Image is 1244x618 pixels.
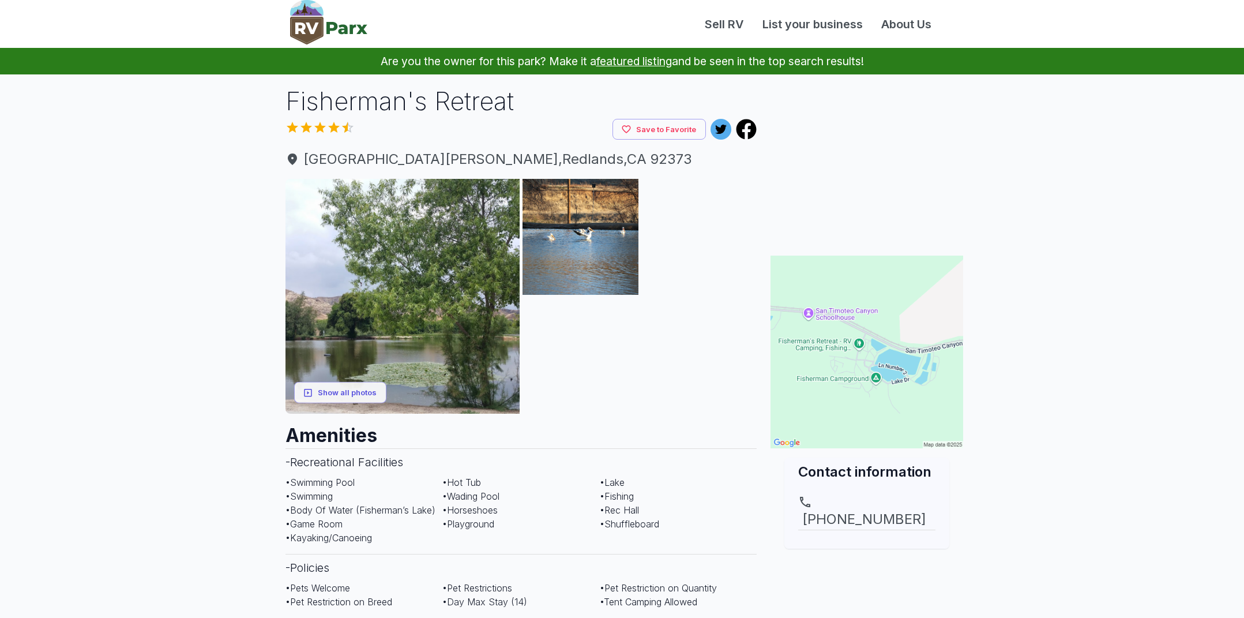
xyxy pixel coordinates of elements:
img: AAcXr8rGvga7ZZaqiDEJtLEiZIbBEccUhVuUw84cEUD00WDc36BpzorhSZk21PyBKfUF5hdgkl71rXJFyGMjEFy_bpjj_mh_d... [285,179,520,414]
span: • Pets Welcome [285,582,350,594]
span: [GEOGRAPHIC_DATA][PERSON_NAME] , Redlands , CA 92373 [285,149,757,170]
img: AAcXr8qNrG0O59osIM9NrR_i1YvIj-PD0_ze0Z1v9TFhLtk9Ug6PW_cc9e_30x9EJEzHRPpyP-AXvYI_efj6y2HN8n7rPwMgq... [523,179,638,295]
h3: - Policies [285,554,757,581]
h2: Amenities [285,414,757,448]
img: Map for Fisherman's Retreat [771,256,963,448]
img: AAcXr8rdN8pbeHDFHQKTTX9WWnljMNaqexpSmWG9Ea4-xFxPaJ_FNMMC6nc1sVtQNIXR4mNzRmBZ-fTFxrsF62tzxFwO2c_KE... [641,179,757,295]
button: Show all photos [294,382,386,403]
a: [GEOGRAPHIC_DATA][PERSON_NAME],Redlands,CA 92373 [285,149,757,170]
span: • Wading Pool [442,490,499,502]
span: • Game Room [285,518,343,530]
a: [PHONE_NUMBER] [798,495,935,530]
img: AAcXr8r0eHQADtCrrPFspt2XM5LAWtxzNKulG1TKiAC4iPKq8HxCeFPDFpTGBXOmKegjcZAP2qiLeAG1iP7h5x6mN7Q9nmZGT... [523,298,638,414]
span: • Horseshoes [442,504,498,516]
span: • Pet Restriction on Quantity [600,582,717,594]
span: • Fishing [600,490,634,502]
h2: Contact information [798,462,935,481]
span: • Pet Restrictions [442,582,512,594]
span: • Playground [442,518,494,530]
span: • Rec Hall [600,504,639,516]
span: • Body Of Water (Fisherman’s Lake) [285,504,435,516]
button: Save to Favorite [612,119,706,140]
span: • Swimming [285,490,333,502]
iframe: Advertisement [771,84,963,228]
span: • Day Max Stay (14) [442,596,527,608]
img: AAcXr8plK6J99mHBJPcRGxkh2dWNT7rTqVFJDleY_iqKEUB-2Y2QIHGMvU3A5XNEUy_lIZB_1q3hAD6YdD4oA3pENhqhivqQd... [641,298,757,414]
span: • Lake [600,477,625,488]
span: • Hot Tub [442,477,481,488]
a: List your business [753,16,872,33]
h1: Fisherman's Retreat [285,84,757,119]
span: • Shuffleboard [600,518,659,530]
span: • Pet Restriction on Breed [285,596,392,608]
a: Sell RV [696,16,753,33]
a: About Us [872,16,941,33]
span: • Swimming Pool [285,477,355,488]
h3: - Recreational Facilities [285,448,757,475]
span: • Tent Camping Allowed [600,596,697,608]
span: • Kayaking/Canoeing [285,532,372,544]
a: featured listing [596,54,672,68]
p: Are you the owner for this park? Make it a and be seen in the top search results! [14,48,1230,74]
